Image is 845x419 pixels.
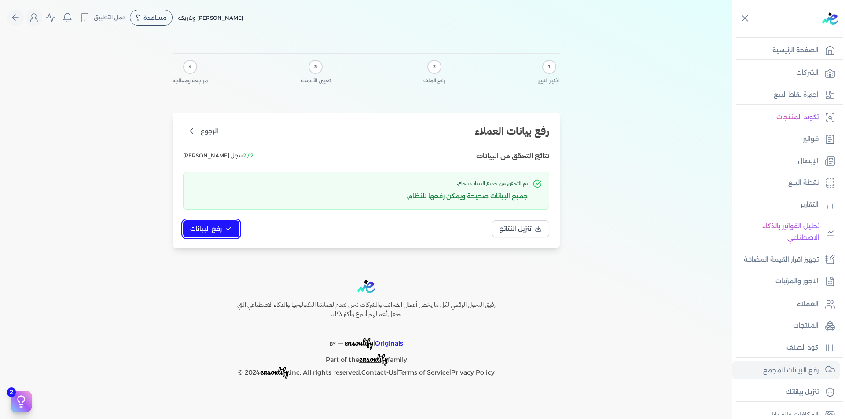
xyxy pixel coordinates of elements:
span: ensoulify [359,352,388,365]
span: BY [330,341,336,347]
p: تنزيل بياناتك [786,386,819,398]
span: 3 [314,63,317,70]
a: الإيصال [732,152,840,171]
h6: رفيق التحول الرقمي لكل ما يخص أعمال الضرائب والشركات نحن نقدم لعملائنا التكنولوجيا والذكاء الاصطن... [218,300,514,319]
a: التقارير [732,196,840,214]
p: تكويد المنتجات [776,112,819,123]
span: [PERSON_NAME] وشريكه [178,15,243,21]
a: الاجور والمرتبات [732,272,840,291]
a: تنزيل بياناتك [732,383,840,401]
span: مراجعة ومعالجة [173,77,208,84]
a: تكويد المنتجات [732,108,840,127]
h2: رفع بيانات العملاء [475,123,549,139]
a: الشركات [732,64,840,82]
a: Terms of Service [398,368,449,376]
span: تعيين الأعمدة [301,77,331,84]
div: مساعدة [130,10,173,26]
p: | [218,326,514,350]
p: الإيصال [798,156,819,167]
p: المنتجات [793,320,819,332]
h3: نتائج التحقق من البيانات [476,150,549,161]
img: logo [822,12,838,25]
button: رفع البيانات [183,220,239,237]
a: فواتير [732,130,840,149]
sup: __ [338,339,343,344]
p: فواتير [803,134,819,145]
p: جميع البيانات صحيحة ويمكن رفعها للنظام. [407,191,528,202]
span: ensoulify [345,335,373,349]
h3: تم التحقق من جميع البيانات بنجاح. [407,179,528,187]
button: حمل التطبيق [77,10,128,25]
p: نقطة البيع [788,177,819,189]
span: مساعدة [143,15,167,21]
p: تجهيز اقرار القيمة المضافة [744,254,819,266]
p: اجهزة نقاط البيع [774,89,819,101]
p: كود الصنف [786,342,819,353]
p: التقارير [801,199,819,211]
a: كود الصنف [732,339,840,357]
p: © 2024 ,inc. All rights reserved. | | [218,366,514,379]
span: Originals [375,339,403,347]
span: 4 [189,63,191,70]
span: 2 [433,63,436,70]
span: 2 [7,387,16,397]
a: المنتجات [732,317,840,335]
p: رفع البيانات المجمع [763,365,819,376]
a: الصفحة الرئيسية [732,41,840,60]
span: الرجوع [201,127,218,136]
span: حمل التطبيق [94,14,126,22]
a: العملاء [732,295,840,313]
a: نقطة البيع [732,174,840,192]
span: ensoulify [260,364,289,378]
p: الاجور والمرتبات [775,276,819,287]
img: logo [357,280,375,293]
span: 2 / 2 [243,152,253,159]
a: تجهيز اقرار القيمة المضافة [732,251,840,269]
p: Part of the family [218,350,514,366]
span: تنزيل النتائج [500,224,531,233]
p: تحليل الفواتير بالذكاء الاصطناعي [737,221,819,243]
span: رفع الملف [423,77,445,84]
span: سجل [PERSON_NAME] [183,152,253,160]
span: اختيار النوع [538,77,560,84]
p: الصفحة الرئيسية [772,45,819,56]
p: العملاء [797,299,819,310]
a: تحليل الفواتير بالذكاء الاصطناعي [732,217,840,247]
a: رفع البيانات المجمع [732,361,840,380]
a: اجهزة نقاط البيع [732,86,840,104]
span: 1 [548,63,550,70]
a: Privacy Policy [451,368,495,376]
button: تنزيل النتائج [492,220,549,237]
button: 2 [11,391,32,412]
a: Contact-Us [361,368,397,376]
button: الرجوع [183,123,224,139]
p: الشركات [796,67,819,79]
span: رفع البيانات [190,224,222,233]
a: ensoulify [359,356,388,364]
